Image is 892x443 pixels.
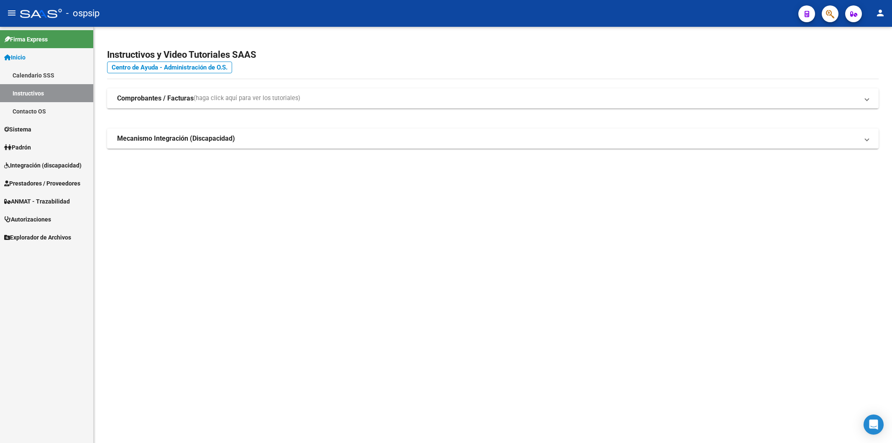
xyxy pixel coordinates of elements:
a: Centro de Ayuda - Administración de O.S. [107,62,232,73]
span: Sistema [4,125,31,134]
span: Integración (discapacidad) [4,161,82,170]
span: Autorizaciones [4,215,51,224]
mat-icon: person [875,8,885,18]
span: Firma Express [4,35,48,44]
h2: Instructivos y Video Tutoriales SAAS [107,47,879,63]
strong: Mecanismo Integración (Discapacidad) [117,134,235,143]
span: (haga click aquí para ver los tutoriales) [194,94,300,103]
span: Inicio [4,53,26,62]
mat-expansion-panel-header: Comprobantes / Facturas(haga click aquí para ver los tutoriales) [107,88,879,108]
span: - ospsip [66,4,100,23]
strong: Comprobantes / Facturas [117,94,194,103]
span: ANMAT - Trazabilidad [4,197,70,206]
span: Padrón [4,143,31,152]
mat-expansion-panel-header: Mecanismo Integración (Discapacidad) [107,129,879,149]
mat-icon: menu [7,8,17,18]
span: Prestadores / Proveedores [4,179,80,188]
span: Explorador de Archivos [4,233,71,242]
div: Open Intercom Messenger [864,415,884,435]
